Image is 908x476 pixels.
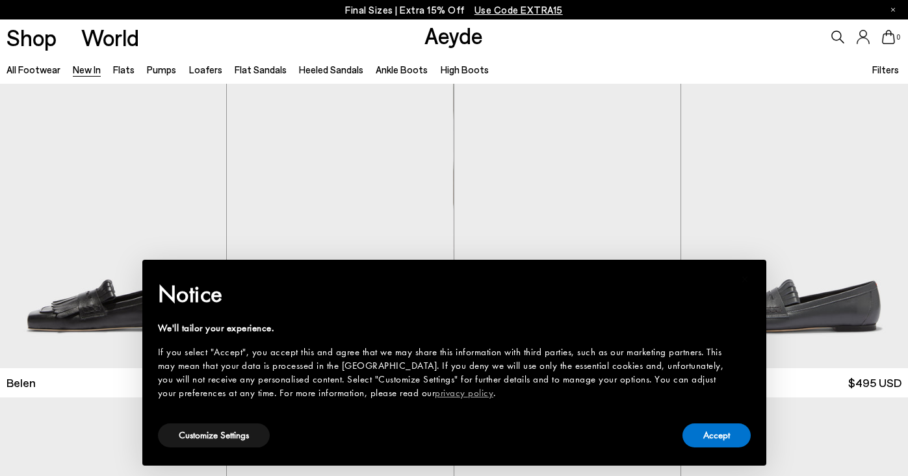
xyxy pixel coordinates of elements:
a: Flats [113,64,135,75]
h2: Notice [158,277,730,311]
a: Shop [6,26,57,49]
img: Belen Tassel Loafers [453,84,679,368]
a: Aeyde [424,21,483,49]
button: Customize Settings [158,423,270,447]
span: Belen [6,375,36,391]
a: All Footwear [6,64,60,75]
a: Belen $495 USD [681,368,908,397]
span: Navigate to /collections/ss25-final-sizes [474,4,563,16]
a: Flat Sandals [235,64,287,75]
a: High Boots [441,64,489,75]
a: World [81,26,139,49]
a: 0 [882,30,895,44]
p: Final Sizes | Extra 15% Off [345,2,563,18]
a: Loafers [189,64,222,75]
span: × [741,269,749,289]
div: 2 / 6 [453,84,679,368]
div: If you select "Accept", you accept this and agree that we may share this information with third p... [158,345,730,400]
a: 6 / 6 1 / 6 2 / 6 3 / 6 4 / 6 5 / 6 6 / 6 1 / 6 Next slide Previous slide [227,84,453,368]
div: We'll tailor your experience. [158,321,730,335]
span: $495 USD [848,375,902,391]
span: 0 [895,34,902,41]
div: 1 / 6 [227,84,453,368]
img: Belen Tassel Loafers [681,84,908,368]
a: New In [73,64,101,75]
a: Heeled Sandals [299,64,363,75]
button: Close this notice [730,264,761,295]
a: Ankle Boots [376,64,428,75]
img: Belen Tassel Loafers [227,84,453,368]
span: Filters [872,64,899,75]
img: Belen Tassel Loafers [454,84,681,368]
a: privacy policy [435,386,493,399]
button: Accept [682,423,751,447]
a: Pumps [147,64,176,75]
